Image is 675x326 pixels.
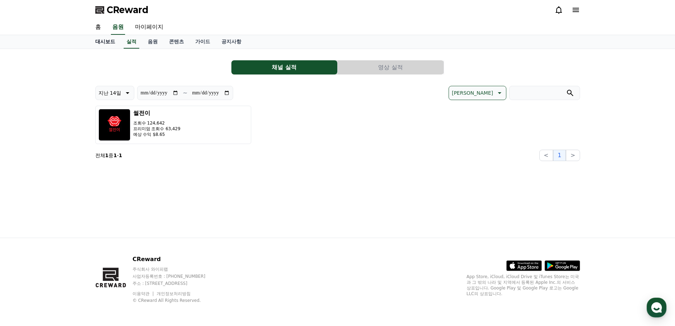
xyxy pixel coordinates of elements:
a: 음원 [142,35,163,49]
p: 사업자등록번호 : [PHONE_NUMBER] [133,273,219,279]
a: CReward [95,4,148,16]
a: 대화 [47,225,91,243]
p: ~ [183,89,187,97]
a: 이용약관 [133,291,155,296]
p: CReward [133,255,219,264]
button: > [566,150,580,161]
p: 주소 : [STREET_ADDRESS] [133,281,219,286]
a: 홈 [90,20,107,35]
a: 공지사항 [216,35,247,49]
button: 1 [553,150,566,161]
p: 지난 14일 [99,88,121,98]
span: CReward [107,4,148,16]
a: 음원 [111,20,125,35]
p: 프리미엄 조회수 63,429 [133,126,181,132]
strong: 1 [119,153,122,158]
a: 실적 [124,35,139,49]
p: © CReward All Rights Reserved. [133,298,219,303]
p: App Store, iCloud, iCloud Drive 및 iTunes Store는 미국과 그 밖의 나라 및 지역에서 등록된 Apple Inc.의 서비스 상표입니다. Goo... [467,274,580,297]
strong: 1 [113,153,117,158]
button: 지난 14일 [95,86,134,100]
img: 썰전이 [99,109,130,141]
span: 설정 [109,236,118,241]
span: 홈 [22,236,27,241]
a: 가이드 [190,35,216,49]
h3: 썰전이 [133,109,181,117]
strong: 1 [105,153,109,158]
button: [PERSON_NAME] [449,86,506,100]
span: 대화 [65,236,73,242]
button: < [539,150,553,161]
a: 대시보드 [90,35,121,49]
button: 영상 실적 [338,60,444,74]
button: 채널 실적 [231,60,337,74]
p: 조회수 124,642 [133,120,181,126]
button: 썰전이 조회수 124,642 프리미엄 조회수 63,429 예상 수익 $8.65 [95,106,251,144]
a: 콘텐츠 [163,35,190,49]
p: [PERSON_NAME] [452,88,493,98]
a: 설정 [91,225,136,243]
a: 개인정보처리방침 [157,291,191,296]
a: 홈 [2,225,47,243]
a: 마이페이지 [129,20,169,35]
p: 예상 수익 $8.65 [133,132,181,137]
p: 주식회사 와이피랩 [133,266,219,272]
p: 전체 중 - [95,152,122,159]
